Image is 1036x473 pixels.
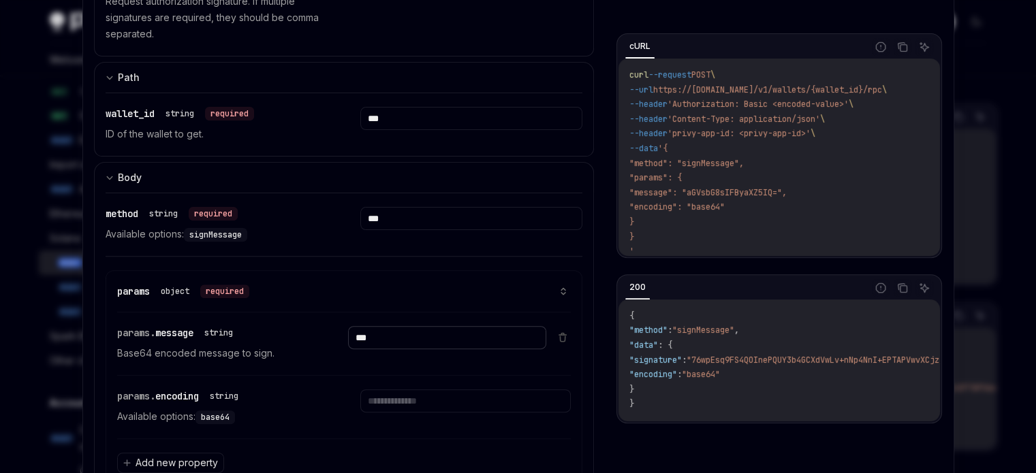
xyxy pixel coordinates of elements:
[734,325,739,336] span: ,
[629,216,634,227] span: }
[629,369,677,380] span: "encoding"
[106,208,138,220] span: method
[117,284,249,298] div: params
[118,69,140,86] div: Path
[872,279,890,297] button: Report incorrect code
[894,279,911,297] button: Copy the contents from the code block
[94,62,595,93] button: expand input section
[915,38,933,56] button: Ask AI
[882,84,887,95] span: \
[811,128,815,139] span: \
[149,208,178,219] div: string
[189,229,242,240] span: signMessage
[201,412,230,423] span: base64
[629,310,634,321] span: {
[658,143,668,154] span: '{
[106,207,238,221] div: method
[205,107,254,120] div: required
[629,114,668,125] span: --header
[629,84,653,95] span: --url
[672,325,734,336] span: "signMessage"
[155,327,193,339] span: message
[94,162,595,193] button: expand input section
[117,345,315,361] p: Base64 encoded message to sign.
[668,99,849,110] span: 'Authorization: Basic <encoded-value>'
[915,279,933,297] button: Ask AI
[117,408,328,425] p: Available options:
[629,355,682,365] span: "signature"
[668,114,820,125] span: 'Content-Type: application/json'
[189,207,238,221] div: required
[648,69,691,80] span: --request
[625,38,655,54] div: cURL
[166,108,194,119] div: string
[106,226,328,242] p: Available options:
[629,187,787,198] span: "message": "aGVsbG8sIFByaXZ5IQ=",
[658,340,672,350] span: : {
[894,38,911,56] button: Copy the contents from the code block
[629,398,634,409] span: }
[629,172,682,183] span: "params": {
[629,384,634,395] span: }
[161,286,189,297] div: object
[629,128,668,139] span: --header
[872,38,890,56] button: Report incorrect code
[691,69,710,80] span: POST
[117,327,155,339] span: params.
[117,285,150,297] span: params
[682,355,687,365] span: :
[117,326,238,340] div: params.message
[629,143,658,154] span: --data
[682,369,720,380] span: "base64"
[106,126,328,142] p: ID of the wallet to get.
[625,279,650,295] div: 200
[629,246,634,257] span: '
[629,231,634,242] span: }
[629,158,744,169] span: "method": "signMessage",
[629,340,658,350] span: "data"
[210,391,238,402] div: string
[710,69,715,80] span: \
[668,325,672,336] span: :
[820,114,825,125] span: \
[677,369,682,380] span: :
[106,108,155,120] span: wallet_id
[629,201,725,212] span: "encoding": "base64"
[200,284,249,298] div: required
[204,327,233,338] div: string
[117,453,224,473] button: Add new property
[653,84,882,95] span: https://[DOMAIN_NAME]/v1/wallets/{wallet_id}/rpc
[668,128,811,139] span: 'privy-app-id: <privy-app-id>'
[849,99,853,110] span: \
[106,107,254,120] div: wallet_id
[117,389,244,403] div: params.encoding
[629,325,668,336] span: "method"
[117,390,155,402] span: params.
[629,99,668,110] span: --header
[118,169,142,186] div: Body
[136,456,218,470] span: Add new property
[629,69,648,80] span: curl
[155,390,199,402] span: encoding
